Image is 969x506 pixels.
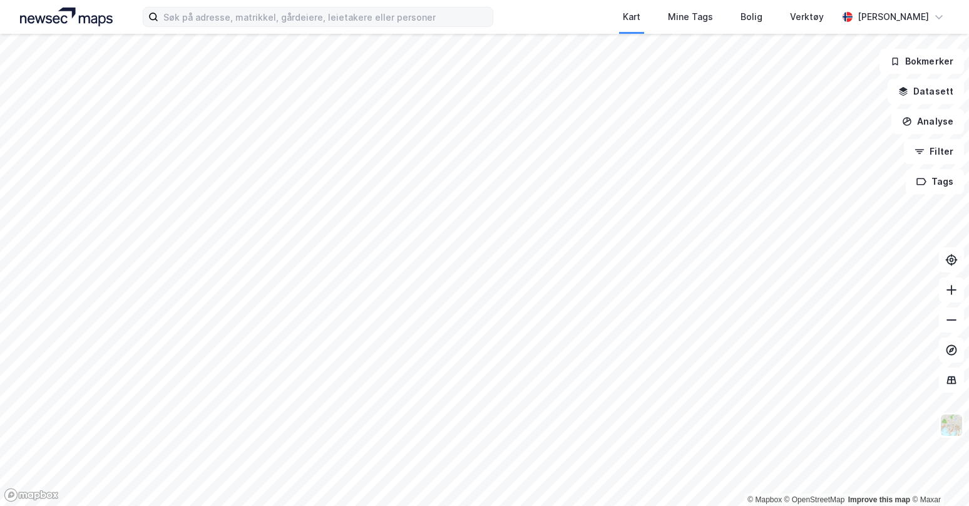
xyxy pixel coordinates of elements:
img: logo.a4113a55bc3d86da70a041830d287a7e.svg [20,8,113,26]
div: Mine Tags [668,9,713,24]
iframe: Chat Widget [906,446,969,506]
input: Søk på adresse, matrikkel, gårdeiere, leietakere eller personer [158,8,493,26]
div: Kontrollprogram for chat [906,446,969,506]
div: [PERSON_NAME] [858,9,929,24]
div: Verktøy [790,9,824,24]
div: Kart [623,9,640,24]
div: Bolig [741,9,762,24]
